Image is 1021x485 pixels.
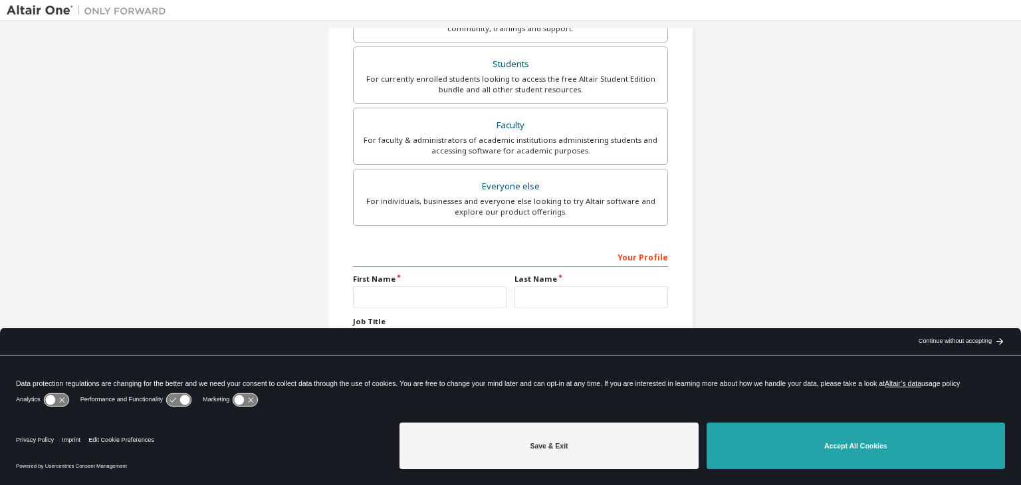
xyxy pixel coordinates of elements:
div: Faculty [362,116,659,135]
div: For individuals, businesses and everyone else looking to try Altair software and explore our prod... [362,196,659,217]
div: For faculty & administrators of academic institutions administering students and accessing softwa... [362,135,659,156]
div: Students [362,55,659,74]
label: Last Name [514,274,668,284]
label: First Name [353,274,507,284]
div: For currently enrolled students looking to access the free Altair Student Edition bundle and all ... [362,74,659,95]
label: Job Title [353,316,668,327]
div: Your Profile [353,246,668,267]
img: Altair One [7,4,173,17]
div: Everyone else [362,177,659,196]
